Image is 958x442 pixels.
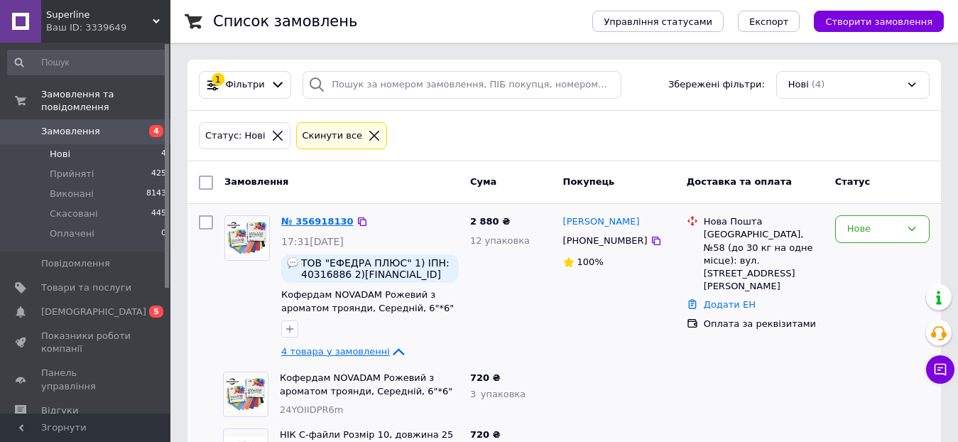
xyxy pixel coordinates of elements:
span: Товари та послуги [41,281,131,294]
span: 100% [577,257,604,267]
span: Статус [835,176,871,187]
span: [DEMOGRAPHIC_DATA] [41,306,146,318]
span: 445 [151,207,166,220]
div: Оплата за реквізитами [704,318,824,330]
div: Нова Пошта [704,215,824,228]
span: Нові [788,78,809,92]
a: № 356918130 [281,216,354,227]
div: [PHONE_NUMBER] [560,232,651,250]
span: Збережені фільтри: [668,78,765,92]
span: 0 [161,227,166,240]
a: Кофердам NOVADAM Рожевий з ароматом троянди, Середній, 6"*6" [280,372,452,397]
span: Прийняті [50,168,94,180]
span: Нові [50,148,70,161]
span: ТОВ "ЕФЕДРА ПЛЮС" 1) ІПН: 40316886 2)[FINANCIAL_ID] 3) Фактична адреса: 65074, обл. [GEOGRAPHIC_D... [301,257,453,280]
span: Фільтри [226,78,265,92]
span: 2 880 ₴ [470,216,510,227]
button: Чат з покупцем [926,355,954,384]
span: 720 ₴ [470,372,501,383]
input: Пошук [7,50,168,75]
span: Замовлення [41,125,100,138]
a: Кофердам NOVADAM Рожевий з ароматом троянди, Середній, 6"*6" [281,289,454,313]
img: Фото товару [224,378,268,411]
a: Фото товару [224,215,270,261]
a: [PERSON_NAME] [563,215,640,229]
div: 1 [212,73,224,86]
span: Створити замовлення [825,16,932,27]
span: 720 ₴ [470,429,501,440]
span: 3 упаковка [470,389,526,399]
input: Пошук за номером замовлення, ПІБ покупця, номером телефону, Email, номером накладної [303,71,621,99]
div: [GEOGRAPHIC_DATA], №58 (до 30 кг на одне місце): вул. [STREET_ADDRESS][PERSON_NAME] [704,228,824,293]
div: Статус: Нові [202,129,268,144]
span: Показники роботи компанії [41,330,131,355]
img: Фото товару [225,222,269,254]
span: Експорт [749,16,789,27]
a: 4 товара у замовленні [281,346,407,357]
span: 12 упаковка [470,235,530,246]
span: Відгуки [41,404,78,417]
div: Cкинути все [300,129,366,144]
span: 4 [161,148,166,161]
span: 5 [149,306,163,318]
div: Ваш ID: 3339649 [46,21,170,34]
a: Додати ЕН [704,299,756,310]
button: Експорт [738,11,800,32]
span: 24YOIIDPR6m [280,404,344,415]
span: Superline [46,9,153,21]
span: Повідомлення [41,257,110,270]
span: Покупець [563,176,615,187]
button: Управління статусами [592,11,724,32]
span: 425 [151,168,166,180]
span: Панель управління [41,367,131,392]
span: 4 товара у замовленні [281,346,390,357]
span: 17:31[DATE] [281,236,344,247]
span: Замовлення [224,176,288,187]
img: :speech_balloon: [287,257,298,269]
a: Створити замовлення [800,16,944,26]
span: 4 [149,125,163,137]
h1: Список замовлень [213,13,357,30]
button: Створити замовлення [814,11,944,32]
span: Управління статусами [604,16,712,27]
span: Виконані [50,188,94,200]
div: Нове [847,222,900,237]
span: Доставка та оплата [687,176,792,187]
span: Оплачені [50,227,94,240]
span: 8143 [146,188,166,200]
span: (4) [812,79,824,90]
span: Скасовані [50,207,98,220]
span: Cума [470,176,496,187]
span: Замовлення та повідомлення [41,88,170,114]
